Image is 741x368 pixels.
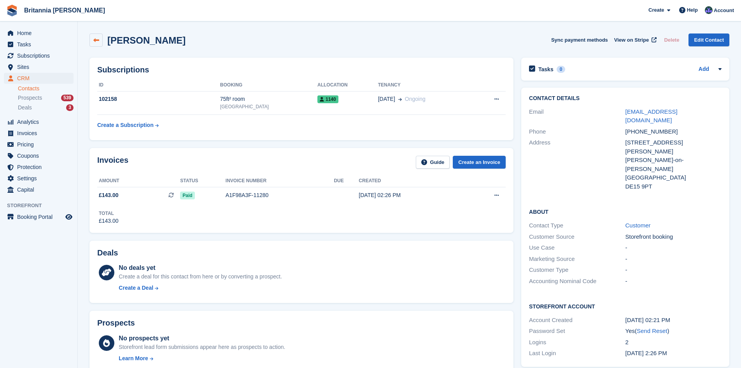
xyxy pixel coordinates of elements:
span: Booking Portal [17,211,64,222]
h2: Invoices [97,156,128,169]
span: View on Stripe [614,36,649,44]
th: Allocation [317,79,378,92]
th: Due [334,175,359,187]
span: Home [17,28,64,39]
div: Create a Deal [119,284,153,292]
span: Storefront [7,202,77,210]
a: Britannia [PERSON_NAME] [21,4,108,17]
span: Invoices [17,128,64,139]
a: Customer [625,222,651,229]
div: Customer Source [529,232,625,241]
div: Password Set [529,327,625,336]
div: Email [529,107,625,125]
div: Create a Subscription [97,121,154,129]
a: Guide [416,156,450,169]
span: Pricing [17,139,64,150]
div: A1F98A3F-11280 [226,191,334,199]
h2: Storefront Account [529,302,722,310]
span: Capital [17,184,64,195]
span: Settings [17,173,64,184]
div: Marketing Source [529,255,625,264]
div: Storefront lead form submissions appear here as prospects to action. [119,343,285,351]
th: Amount [97,175,180,187]
div: - [625,266,722,275]
div: - [625,277,722,286]
a: Create a Subscription [97,118,159,132]
span: Sites [17,62,64,72]
div: Contact Type [529,221,625,230]
div: No prospects yet [119,334,285,343]
div: Address [529,138,625,191]
span: Coupons [17,150,64,161]
a: menu [4,128,74,139]
a: menu [4,73,74,84]
a: View on Stripe [611,33,658,46]
th: Booking [220,79,317,92]
span: Paid [180,192,194,199]
span: Tasks [17,39,64,50]
span: Create [648,6,664,14]
time: 2025-08-18 13:26:59 UTC [625,350,667,356]
div: [DATE] 02:21 PM [625,316,722,325]
div: [DATE] 02:26 PM [359,191,464,199]
th: Invoice number [226,175,334,187]
span: Deals [18,104,32,111]
div: Last Login [529,349,625,358]
div: 3 [66,104,74,111]
div: Phone [529,127,625,136]
span: Protection [17,162,64,173]
span: Account [714,7,734,14]
span: [DATE] [378,95,395,103]
a: Learn More [119,354,285,363]
div: Yes [625,327,722,336]
div: - [625,255,722,264]
a: Edit Contact [688,33,729,46]
a: Create a Deal [119,284,282,292]
div: 2 [625,338,722,347]
a: menu [4,116,74,127]
div: Learn More [119,354,148,363]
h2: [PERSON_NAME] [107,35,186,46]
h2: Contact Details [529,95,722,102]
a: menu [4,28,74,39]
div: - [625,243,722,252]
a: Add [699,65,709,74]
div: Total [99,210,119,217]
span: Help [687,6,698,14]
h2: Tasks [538,66,554,73]
span: Prospects [18,94,42,102]
th: Status [180,175,226,187]
a: Create an Invoice [453,156,506,169]
div: Storefront booking [625,232,722,241]
a: Deals 3 [18,104,74,112]
div: Account Created [529,316,625,325]
img: stora-icon-8386f47178a22dfd0bd8f6a31ec36ba5ce8667c1dd55bd0f319d3a0aa187defe.svg [6,5,18,16]
div: Logins [529,338,625,347]
div: [GEOGRAPHIC_DATA] [220,103,317,110]
a: menu [4,211,74,222]
a: Preview store [64,212,74,222]
div: [GEOGRAPHIC_DATA] [625,173,722,182]
th: Tenancy [378,79,473,92]
th: Created [359,175,464,187]
span: £143.00 [99,191,119,199]
div: [PHONE_NUMBER] [625,127,722,136]
div: [PERSON_NAME]-on-[PERSON_NAME] [625,156,722,173]
a: menu [4,150,74,161]
div: DE15 9PT [625,182,722,191]
div: 75ft² room [220,95,317,103]
a: menu [4,173,74,184]
a: Prospects 539 [18,94,74,102]
div: [STREET_ADDRESS][PERSON_NAME] [625,138,722,156]
div: Accounting Nominal Code [529,277,625,286]
span: Analytics [17,116,64,127]
span: CRM [17,73,64,84]
span: Subscriptions [17,50,64,61]
div: 539 [61,95,74,101]
span: Ongoing [405,96,426,102]
a: menu [4,184,74,195]
h2: About [529,208,722,215]
div: 102158 [97,95,220,103]
div: Use Case [529,243,625,252]
div: 0 [557,66,566,73]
